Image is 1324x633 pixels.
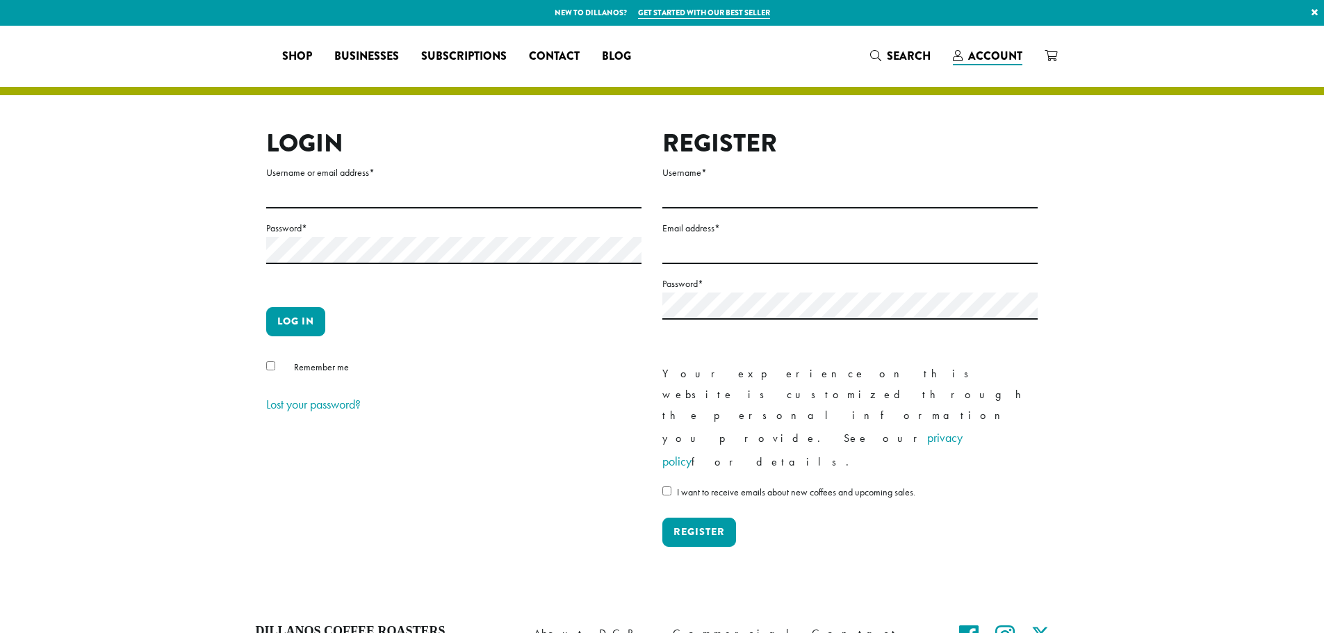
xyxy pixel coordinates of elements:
[334,48,399,65] span: Businesses
[662,486,671,495] input: I want to receive emails about new coffees and upcoming sales.
[662,429,963,469] a: privacy policy
[266,164,641,181] label: Username or email address
[266,396,361,412] a: Lost your password?
[662,220,1038,237] label: Email address
[529,48,580,65] span: Contact
[662,518,736,547] button: Register
[266,129,641,158] h2: Login
[602,48,631,65] span: Blog
[968,48,1022,64] span: Account
[662,363,1038,473] p: Your experience on this website is customized through the personal information you provide. See o...
[266,307,325,336] button: Log in
[677,486,915,498] span: I want to receive emails about new coffees and upcoming sales.
[271,45,323,67] a: Shop
[282,48,312,65] span: Shop
[266,220,641,237] label: Password
[638,7,770,19] a: Get started with our best seller
[887,48,931,64] span: Search
[662,164,1038,181] label: Username
[662,275,1038,293] label: Password
[421,48,507,65] span: Subscriptions
[859,44,942,67] a: Search
[662,129,1038,158] h2: Register
[294,361,349,373] span: Remember me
